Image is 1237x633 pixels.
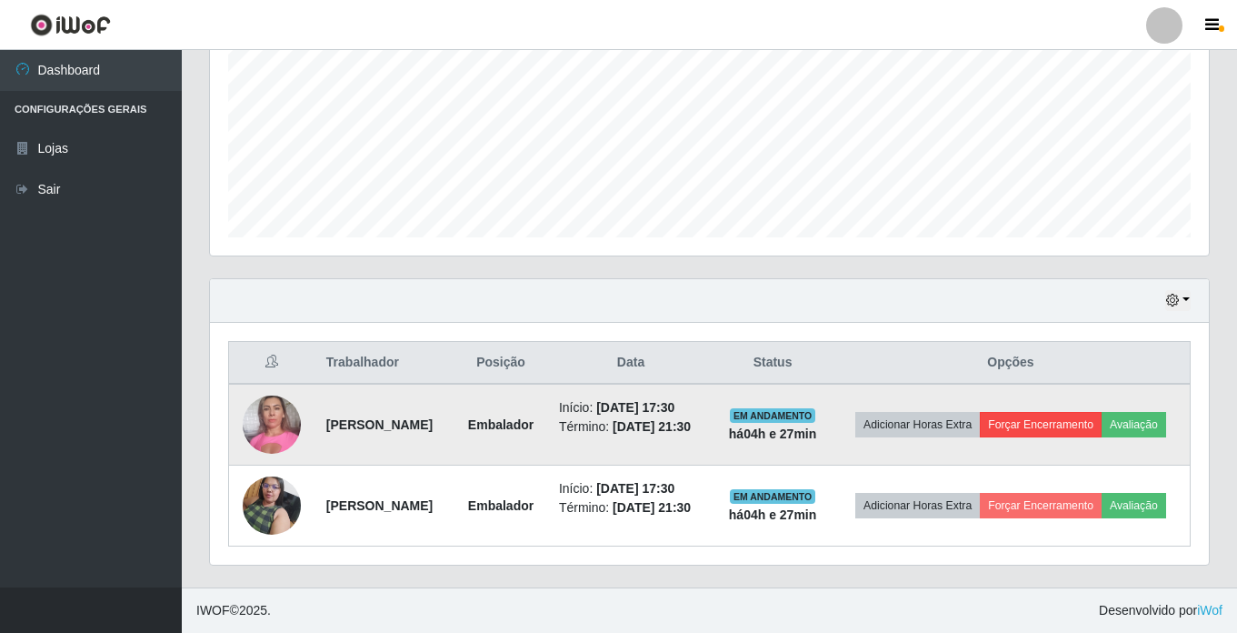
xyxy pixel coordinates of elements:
time: [DATE] 17:30 [596,400,674,415]
li: Início: [559,398,703,417]
button: Adicionar Horas Extra [855,493,980,518]
button: Avaliação [1102,412,1166,437]
a: iWof [1197,603,1222,618]
img: 1689780238947.jpeg [243,386,301,463]
button: Avaliação [1102,493,1166,518]
button: Forçar Encerramento [980,412,1102,437]
span: © 2025 . [196,601,271,620]
button: Forçar Encerramento [980,493,1102,518]
strong: há 04 h e 27 min [729,427,817,441]
th: Opções [832,342,1191,385]
li: Início: [559,479,703,498]
span: EM ANDAMENTO [730,408,816,423]
time: [DATE] 21:30 [613,500,691,515]
button: Adicionar Horas Extra [855,412,980,437]
strong: Embalador [468,417,534,432]
li: Término: [559,498,703,517]
strong: [PERSON_NAME] [326,417,433,432]
th: Trabalhador [315,342,454,385]
strong: Embalador [468,498,534,513]
time: [DATE] 21:30 [613,419,691,434]
th: Posição [454,342,548,385]
span: IWOF [196,603,230,618]
span: Desenvolvido por [1099,601,1222,620]
th: Data [548,342,713,385]
img: CoreUI Logo [30,14,111,36]
strong: há 04 h e 27 min [729,507,817,522]
span: EM ANDAMENTO [730,489,816,504]
th: Status [713,342,832,385]
strong: [PERSON_NAME] [326,498,433,513]
time: [DATE] 17:30 [596,481,674,496]
img: 1749692047494.jpeg [243,467,301,544]
li: Término: [559,417,703,437]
